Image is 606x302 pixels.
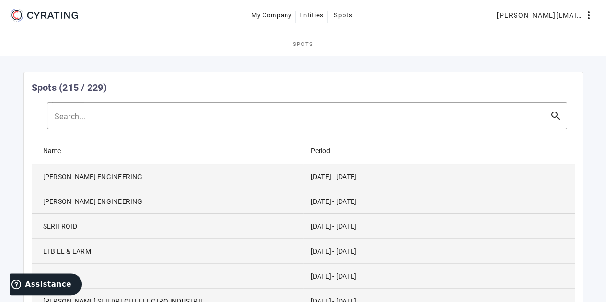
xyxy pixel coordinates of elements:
button: Entities [296,7,328,24]
g: CYRATING [27,12,78,19]
div: Period [311,145,330,156]
mat-icon: search [544,110,567,122]
span: SERIFROID [43,222,77,231]
mat-cell: [DATE] - [DATE] [303,214,575,239]
span: [PERSON_NAME][EMAIL_ADDRESS][PERSON_NAME][DOMAIN_NAME] [497,8,583,23]
mat-cell: [DATE] - [DATE] [303,164,575,189]
button: [PERSON_NAME][EMAIL_ADDRESS][PERSON_NAME][DOMAIN_NAME] [493,7,598,24]
span: Spots [334,8,353,23]
div: Period [311,145,339,156]
button: Spots [328,7,358,24]
span: [PERSON_NAME] ENGINEERING [43,197,142,206]
mat-icon: more_vert [583,10,595,21]
span: My Company [252,8,292,23]
span: Entities [299,8,324,23]
mat-label: Search... [55,112,86,121]
button: My Company [248,7,296,24]
span: ETB EL & LARM [43,246,91,256]
div: Name [43,145,69,156]
mat-cell: [DATE] - [DATE] [303,189,575,214]
span: [PERSON_NAME] ENGINEERING [43,172,142,181]
iframe: Ouvre un widget dans lequel vous pouvez trouver plus d’informations [10,273,82,297]
span: Spots [293,42,313,47]
span: VISIONIC [43,271,72,281]
mat-card-title: Spots (215 / 229) [32,80,107,95]
div: Name [43,145,61,156]
mat-cell: [DATE] - [DATE] [303,264,575,289]
mat-cell: [DATE] - [DATE] [303,239,575,264]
